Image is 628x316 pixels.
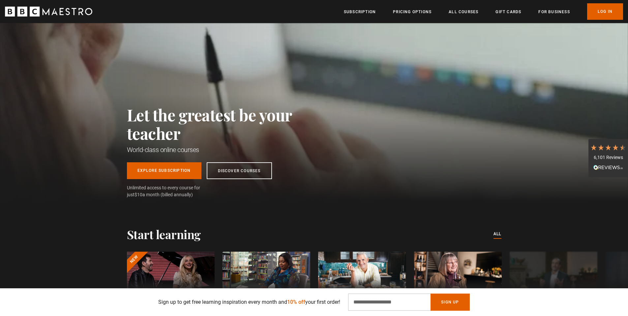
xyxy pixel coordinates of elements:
[127,145,321,154] h1: World-class online courses
[593,165,623,170] img: REVIEWS.io
[127,227,201,241] h2: Start learning
[393,9,432,15] a: Pricing Options
[493,231,501,238] a: All
[344,9,376,15] a: Subscription
[495,9,521,15] a: Gift Cards
[449,9,478,15] a: All Courses
[590,164,626,172] div: Read All Reviews
[587,3,623,20] a: Log In
[5,7,92,16] svg: BBC Maestro
[588,139,628,177] div: 6,101 ReviewsRead All Reviews
[127,106,321,142] h2: Let the greatest be your teacher
[135,192,142,197] span: $10
[318,252,406,301] a: Wellness & Lifestyle
[431,294,469,311] button: Sign Up
[590,144,626,151] div: 4.7 Stars
[207,162,272,179] a: Discover Courses
[510,252,597,301] a: Personal Development
[127,252,215,301] a: New New Releases
[344,3,623,20] nav: Primary
[414,252,502,301] a: Food & Drink
[287,299,305,305] span: 10% off
[127,184,216,198] span: Unlimited access to every course for just a month (billed annually)
[127,162,201,179] a: Explore Subscription
[223,252,310,301] a: Writing
[538,9,570,15] a: For business
[158,298,340,306] p: Sign up to get free learning inspiration every month and your first order!
[590,154,626,161] div: 6,101 Reviews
